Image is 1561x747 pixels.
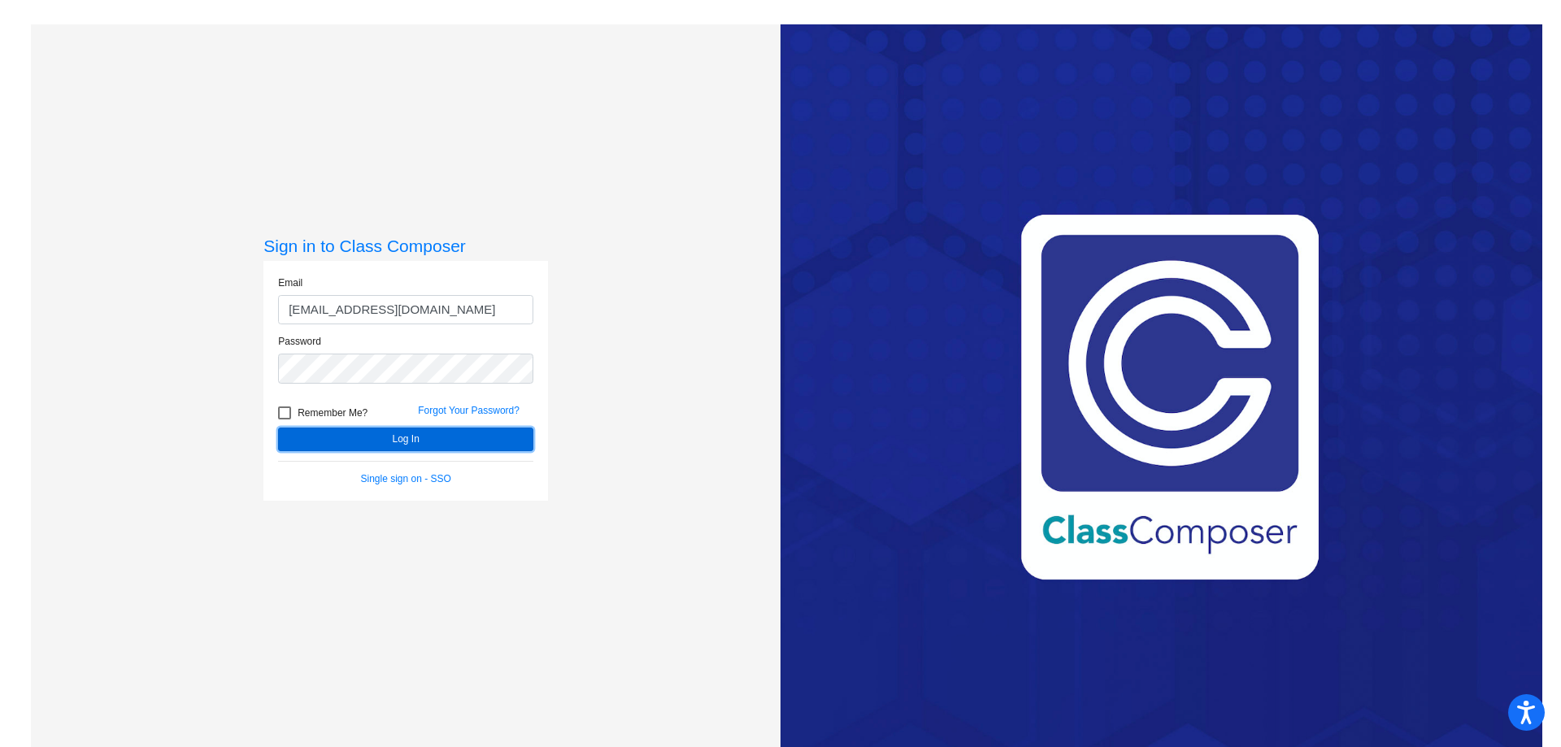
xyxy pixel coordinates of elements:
[361,473,451,484] a: Single sign on - SSO
[263,236,548,256] h3: Sign in to Class Composer
[418,405,520,416] a: Forgot Your Password?
[298,403,367,423] span: Remember Me?
[278,428,533,451] button: Log In
[278,334,321,349] label: Password
[278,276,302,290] label: Email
